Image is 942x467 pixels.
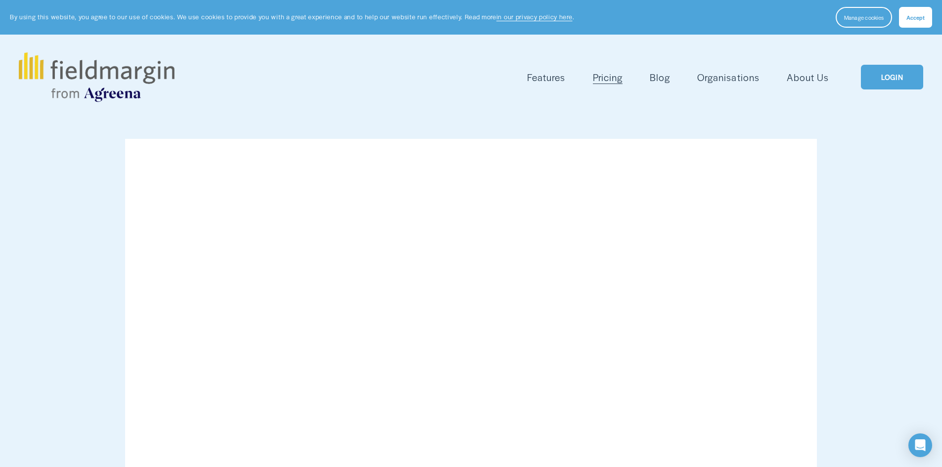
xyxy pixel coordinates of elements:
a: Blog [650,69,670,85]
a: LOGIN [861,65,923,90]
img: fieldmargin.com [19,52,174,102]
a: About Us [787,69,829,85]
p: By using this website, you agree to our use of cookies. We use cookies to provide you with a grea... [10,12,574,22]
span: Features [527,70,565,85]
button: Manage cookies [836,7,892,28]
a: Pricing [593,69,623,85]
a: Organisations [697,69,759,85]
span: Accept [906,13,925,21]
div: Open Intercom Messenger [908,433,932,457]
a: folder dropdown [527,69,565,85]
span: Manage cookies [844,13,884,21]
button: Accept [899,7,932,28]
a: in our privacy policy here [496,12,573,21]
